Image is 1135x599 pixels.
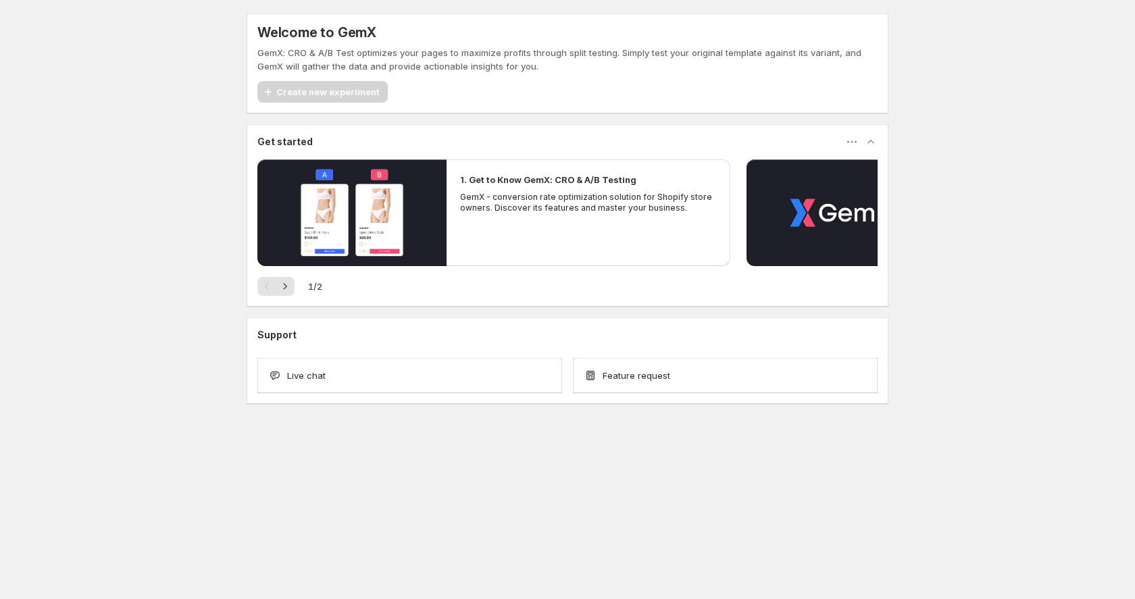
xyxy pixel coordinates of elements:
[308,280,322,293] span: 1 / 2
[257,24,376,41] h5: Welcome to GemX
[603,369,670,382] span: Feature request
[257,328,297,342] h3: Support
[460,173,636,186] h2: 1. Get to Know GemX: CRO & A/B Testing
[257,135,313,149] h3: Get started
[287,369,326,382] span: Live chat
[460,192,717,213] p: GemX - conversion rate optimization solution for Shopify store owners. Discover its features and ...
[257,46,878,73] p: GemX: CRO & A/B Test optimizes your pages to maximize profits through split testing. Simply test ...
